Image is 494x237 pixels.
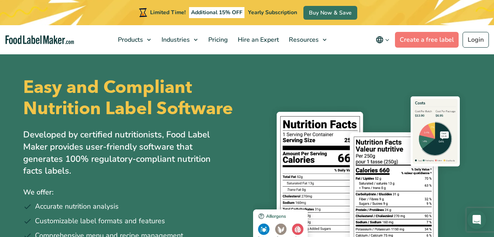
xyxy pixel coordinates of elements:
span: Limited Time! [150,9,185,16]
a: Create a free label [395,32,459,48]
span: Industries [159,35,191,44]
span: Yearly Subscription [248,9,297,16]
span: Accurate nutrition analysis [35,201,119,212]
span: Products [116,35,144,44]
span: Hire an Expert [235,35,280,44]
a: Products [113,25,155,54]
span: Customizable label formats and features [35,216,165,226]
div: Open Intercom Messenger [467,210,486,229]
a: Pricing [204,25,231,54]
a: Buy Now & Save [303,6,357,20]
span: Resources [286,35,320,44]
a: Resources [284,25,331,54]
span: Additional 15% OFF [189,7,244,18]
p: Developed by certified nutritionists, Food Label Maker provides user-friendly software that gener... [23,129,228,177]
a: Login [463,32,489,48]
p: We offer: [23,187,241,198]
h1: Easy and Compliant Nutrition Label Software [23,77,241,119]
span: Pricing [206,35,229,44]
a: Industries [157,25,202,54]
a: Hire an Expert [233,25,282,54]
